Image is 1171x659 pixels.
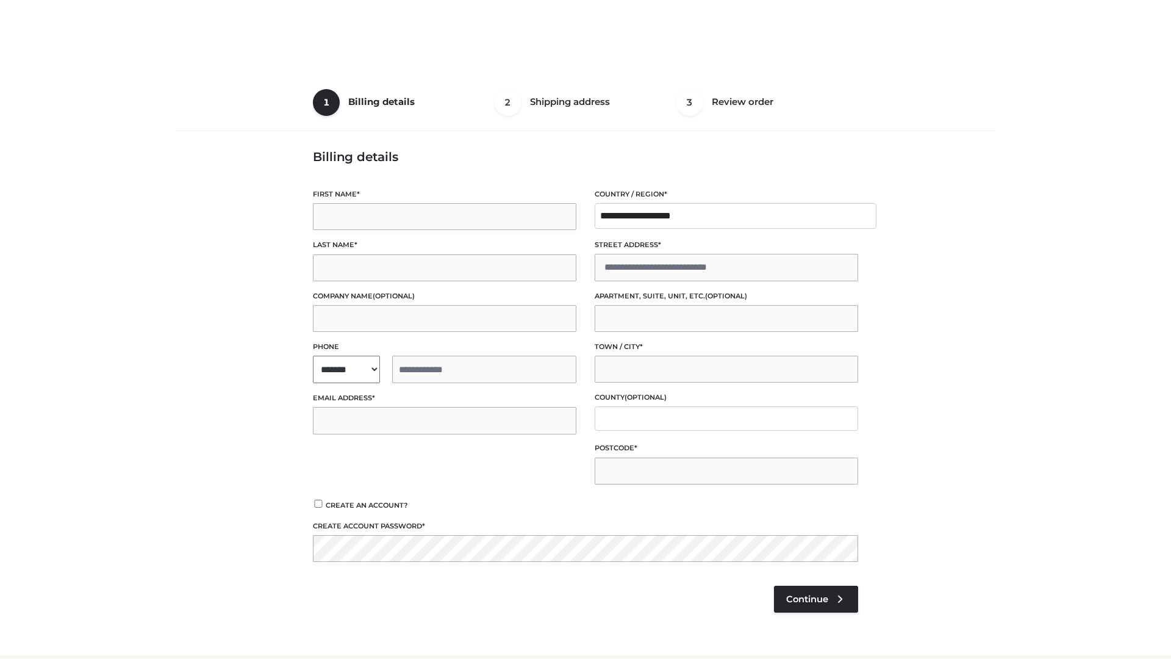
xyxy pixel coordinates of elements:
label: Create account password [313,520,858,532]
input: Create an account? [313,500,324,508]
label: Last name [313,239,576,251]
label: Phone [313,341,576,353]
label: Apartment, suite, unit, etc. [595,290,858,302]
a: Continue [774,586,858,613]
h3: Billing details [313,149,858,164]
span: 3 [676,89,703,116]
label: Street address [595,239,858,251]
label: Postcode [595,442,858,454]
span: (optional) [625,393,667,402]
span: (optional) [705,292,747,300]
label: Company name [313,290,576,302]
span: 1 [313,89,340,116]
label: First name [313,189,576,200]
label: Email address [313,392,576,404]
label: County [595,392,858,403]
span: Shipping address [530,96,610,107]
span: Continue [786,594,828,605]
span: Review order [712,96,773,107]
span: 2 [495,89,521,116]
span: Billing details [348,96,415,107]
span: (optional) [373,292,415,300]
label: Country / Region [595,189,858,200]
span: Create an account? [326,501,408,510]
label: Town / City [595,341,858,353]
